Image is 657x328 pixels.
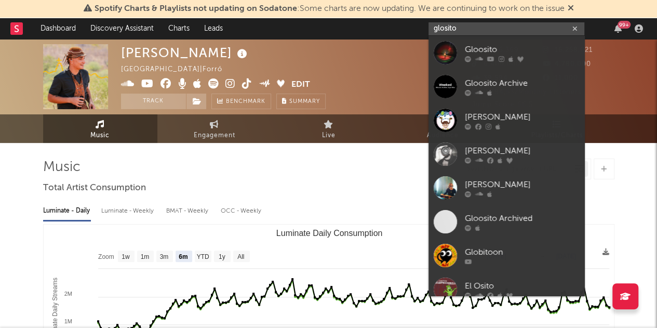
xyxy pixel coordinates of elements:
[95,5,297,13] span: Spotify Charts & Playlists not updating on Sodatone
[465,178,579,191] div: [PERSON_NAME]
[428,272,584,306] a: El Osito
[43,114,157,143] a: Music
[194,129,235,142] span: Engagement
[33,18,83,39] a: Dashboard
[386,114,500,143] a: Audience
[428,103,584,137] a: [PERSON_NAME]
[428,70,584,103] a: Gloosito Archive
[218,253,225,260] text: 1y
[43,202,91,220] div: Luminate - Daily
[291,78,310,91] button: Edit
[289,99,320,104] span: Summary
[427,129,459,142] span: Audience
[226,96,265,108] span: Benchmark
[122,253,130,260] text: 1w
[166,202,210,220] div: BMAT - Weekly
[90,129,110,142] span: Music
[322,129,336,142] span: Live
[157,114,272,143] a: Engagement
[428,137,584,171] a: [PERSON_NAME]
[140,253,149,260] text: 1m
[211,94,271,109] a: Benchmark
[159,253,168,260] text: 3m
[221,202,262,220] div: OCC - Weekly
[428,239,584,272] a: Globitoon
[428,171,584,205] a: [PERSON_NAME]
[197,18,230,39] a: Leads
[196,253,209,260] text: YTD
[95,5,565,13] span: : Some charts are now updating. We are continuing to work on the issue
[121,44,250,61] div: [PERSON_NAME]
[465,212,579,225] div: Gloosito Archived
[64,291,72,297] text: 2M
[121,94,186,109] button: Track
[428,22,584,35] input: Search for artists
[43,182,146,194] span: Total Artist Consumption
[83,18,161,39] a: Discovery Assistant
[465,43,579,56] div: Gloosito
[272,114,386,143] a: Live
[179,253,187,260] text: 6m
[568,5,574,13] span: Dismiss
[101,202,156,220] div: Luminate - Weekly
[64,318,72,324] text: 1M
[465,111,579,123] div: [PERSON_NAME]
[276,94,326,109] button: Summary
[614,24,622,33] button: 99+
[618,21,631,29] div: 99 +
[428,36,584,70] a: Gloosito
[98,253,114,260] text: Zoom
[428,205,584,239] a: Gloosito Archived
[237,253,244,260] text: All
[161,18,197,39] a: Charts
[465,145,579,157] div: [PERSON_NAME]
[465,280,579,292] div: El Osito
[121,63,234,76] div: [GEOGRAPHIC_DATA] | Forró
[465,77,579,89] div: Gloosito Archive
[276,229,382,238] text: Luminate Daily Consumption
[465,246,579,258] div: Globitoon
